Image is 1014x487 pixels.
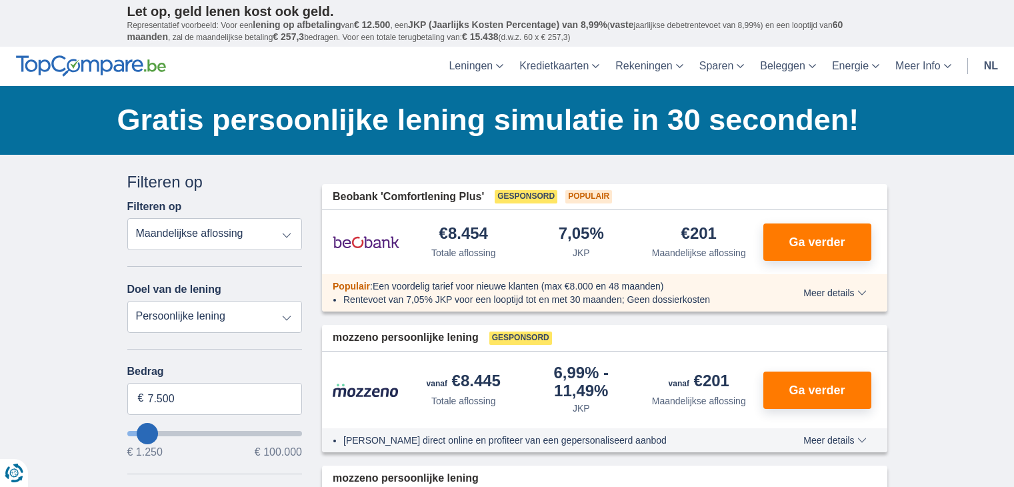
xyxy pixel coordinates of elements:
span: Een voordelig tarief voor nieuwe klanten (max €8.000 en 48 maanden) [373,281,664,292]
div: Filteren op [127,171,303,193]
span: € 257,3 [273,31,304,42]
p: Let op, geld lenen kost ook geld. [127,3,887,19]
div: Totale aflossing [431,246,496,260]
span: Gesponsord [495,190,557,203]
div: €8.445 [427,373,501,392]
li: Rentevoet van 7,05% JKP voor een looptijd tot en met 30 maanden; Geen dossierkosten [343,293,755,306]
span: Gesponsord [489,332,552,345]
a: Meer Info [887,47,959,86]
label: Bedrag [127,366,303,378]
div: JKP [573,402,590,415]
a: Kredietkaarten [511,47,607,86]
div: JKP [573,246,590,260]
span: Beobank 'Comfortlening Plus' [333,189,484,205]
label: Doel van de lening [127,284,221,296]
span: mozzeno persoonlijke lening [333,471,479,486]
span: vaste [610,19,634,30]
div: Maandelijkse aflossing [652,246,746,260]
div: 7,05% [559,225,604,243]
div: €8.454 [439,225,488,243]
h1: Gratis persoonlijke lening simulatie in 30 seconden! [117,99,887,141]
span: JKP (Jaarlijks Kosten Percentage) van 8,99% [408,19,607,30]
a: Energie [824,47,887,86]
button: Ga verder [763,372,871,409]
span: lening op afbetaling [253,19,341,30]
label: Filteren op [127,201,182,213]
a: Beleggen [752,47,824,86]
span: Meer details [803,288,866,298]
span: mozzeno persoonlijke lening [333,330,479,346]
a: Sparen [691,47,753,86]
img: product.pl.alt Beobank [333,225,399,259]
span: Ga verder [789,384,845,396]
a: Rekeningen [607,47,691,86]
div: €201 [669,373,729,392]
p: Representatief voorbeeld: Voor een van , een ( jaarlijkse debetrentevoet van 8,99%) en een loopti... [127,19,887,43]
a: nl [976,47,1006,86]
button: Meer details [793,435,876,446]
div: Maandelijkse aflossing [652,394,746,408]
div: Totale aflossing [431,394,496,408]
button: Meer details [793,288,876,298]
img: TopCompare [16,55,166,77]
span: Ga verder [789,236,845,248]
div: 6,99% [528,365,635,399]
input: wantToBorrow [127,431,303,436]
span: 60 maanden [127,19,843,42]
span: € 100.000 [255,447,302,458]
span: € 15.438 [462,31,499,42]
img: product.pl.alt Mozzeno [333,383,399,398]
span: € [138,391,144,406]
span: € 12.500 [354,19,391,30]
a: Leningen [441,47,511,86]
span: Meer details [803,436,866,445]
div: : [322,280,765,293]
span: € 1.250 [127,447,163,458]
div: €201 [681,225,717,243]
span: Populair [565,190,612,203]
span: Populair [333,281,370,292]
button: Ga verder [763,223,871,261]
li: [PERSON_NAME] direct online en profiteer van een gepersonaliseerd aanbod [343,434,755,447]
